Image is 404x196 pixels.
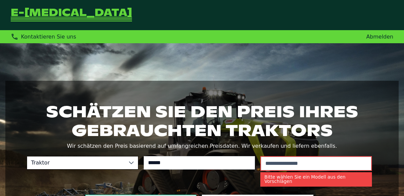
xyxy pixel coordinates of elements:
a: Zurück zur Startseite [11,8,132,22]
span: Traktor [27,156,125,169]
h1: Schätzen Sie den Preis Ihres gebrauchten Traktors [27,102,377,140]
span: Kontaktieren Sie uns [21,34,76,40]
div: Kontaktieren Sie uns [11,33,76,41]
a: Abmelden [366,34,393,40]
p: Wir schätzen den Preis basierend auf umfangreichen Preisdaten. Wir verkaufen und liefern ebenfalls. [27,141,377,151]
small: Bitte wählen Sie ein Modell aus den Vorschlägen [260,172,372,187]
